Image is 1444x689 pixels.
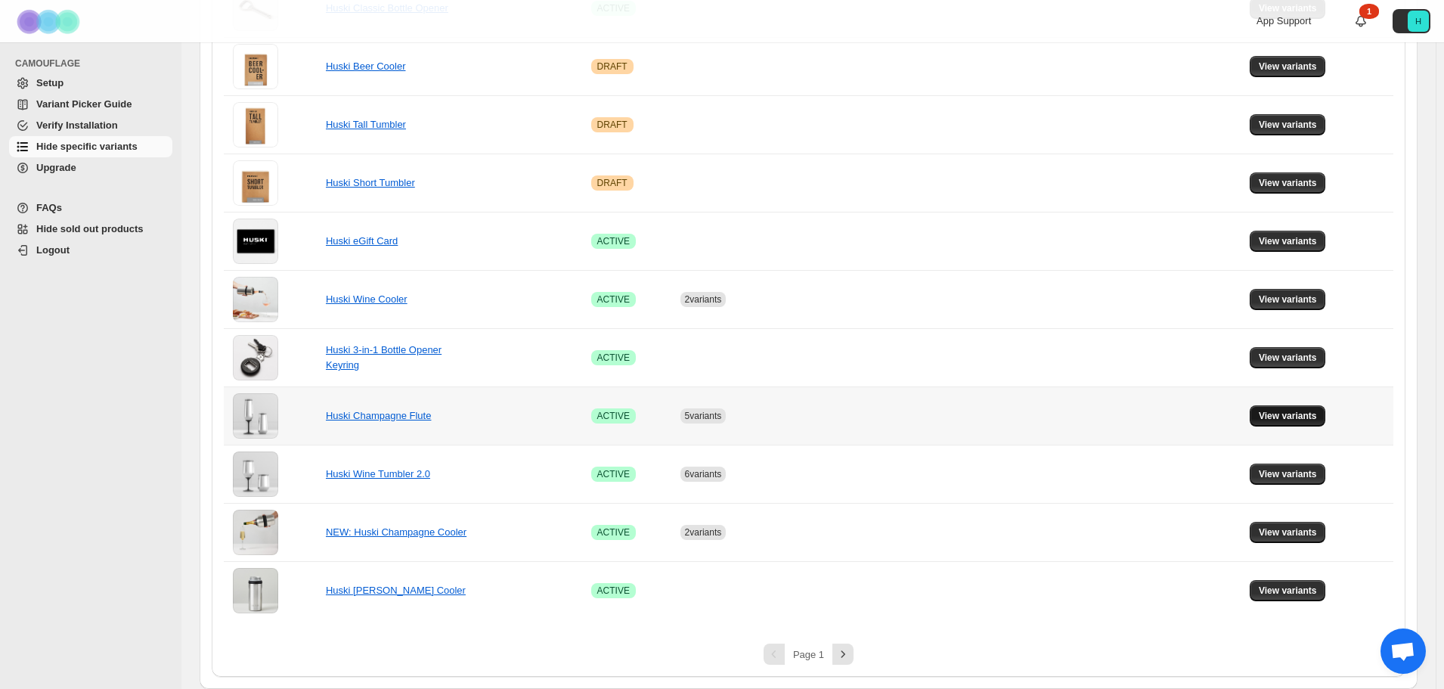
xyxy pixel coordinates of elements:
[1408,11,1429,32] span: Avatar with initials H
[597,410,630,422] span: ACTIVE
[326,119,406,130] a: Huski Tall Tumbler
[326,293,407,305] a: Huski Wine Cooler
[233,393,278,439] img: Huski Champagne Flute
[9,219,172,240] a: Hide sold out products
[36,77,64,88] span: Setup
[597,235,630,247] span: ACTIVE
[1380,628,1426,674] a: Open chat
[1250,172,1326,194] button: View variants
[1250,114,1326,135] button: View variants
[12,1,88,42] img: Camouflage
[597,119,627,131] span: DRAFT
[597,177,627,189] span: DRAFT
[685,469,722,480] span: 6 variants
[1259,119,1317,131] span: View variants
[1250,231,1326,252] button: View variants
[36,141,138,152] span: Hide specific variants
[9,73,172,94] a: Setup
[233,568,278,613] img: Huski Seltzer Cooler
[233,44,278,89] img: Huski Beer Cooler
[1250,405,1326,427] button: View variants
[36,223,144,234] span: Hide sold out products
[326,468,430,480] a: Huski Wine Tumbler 2.0
[685,411,722,421] span: 5 variants
[36,202,62,213] span: FAQs
[685,527,722,538] span: 2 variants
[1359,4,1379,19] div: 1
[233,510,278,555] img: NEW: Huski Champagne Cooler
[9,157,172,178] a: Upgrade
[326,585,466,596] a: Huski [PERSON_NAME] Cooler
[597,61,627,73] span: DRAFT
[326,235,398,247] a: Huski eGift Card
[1259,526,1317,538] span: View variants
[15,57,174,70] span: CAMOUFLAGE
[1250,56,1326,77] button: View variants
[597,293,630,306] span: ACTIVE
[597,468,630,480] span: ACTIVE
[1259,293,1317,306] span: View variants
[1259,410,1317,422] span: View variants
[597,585,630,597] span: ACTIVE
[36,98,132,110] span: Variant Picker Guide
[36,119,118,131] span: Verify Installation
[1250,289,1326,310] button: View variants
[1257,15,1311,26] span: App Support
[1259,61,1317,73] span: View variants
[36,244,70,256] span: Logout
[233,219,278,264] img: Huski eGift Card
[326,526,466,538] a: NEW: Huski Champagne Cooler
[1259,177,1317,189] span: View variants
[1353,14,1368,29] a: 1
[1259,585,1317,597] span: View variants
[1259,468,1317,480] span: View variants
[9,94,172,115] a: Variant Picker Guide
[9,115,172,136] a: Verify Installation
[233,277,278,322] img: Huski Wine Cooler
[9,240,172,261] a: Logout
[1259,352,1317,364] span: View variants
[1415,17,1421,26] text: H
[326,410,431,421] a: Huski Champagne Flute
[1393,9,1430,33] button: Avatar with initials H
[1259,235,1317,247] span: View variants
[9,136,172,157] a: Hide specific variants
[36,162,76,173] span: Upgrade
[233,452,278,497] img: Huski Wine Tumbler 2.0
[233,102,278,147] img: Huski Tall Tumbler
[326,61,406,72] a: Huski Beer Cooler
[597,352,630,364] span: ACTIVE
[224,644,1393,665] nav: Pagination
[1250,580,1326,601] button: View variants
[1250,347,1326,368] button: View variants
[832,644,854,665] button: Next
[233,335,278,380] img: Huski 3-in-1 Bottle Opener Keyring
[9,197,172,219] a: FAQs
[326,177,415,188] a: Huski Short Tumbler
[597,526,630,538] span: ACTIVE
[233,160,278,206] img: Huski Short Tumbler
[1250,464,1326,485] button: View variants
[1250,522,1326,543] button: View variants
[685,294,722,305] span: 2 variants
[793,649,824,660] span: Page 1
[326,344,442,371] a: Huski 3-in-1 Bottle Opener Keyring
